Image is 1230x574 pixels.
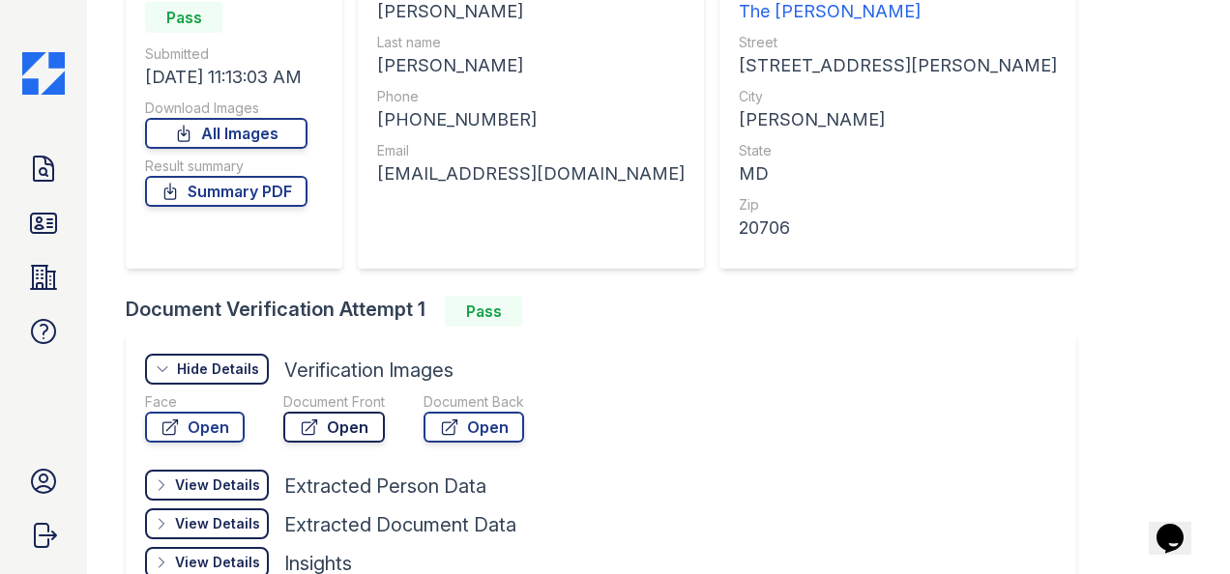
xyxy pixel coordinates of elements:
div: Submitted [145,44,307,64]
div: Face [145,392,245,412]
div: Email [377,141,685,160]
div: Pass [145,2,222,33]
div: 20706 [739,215,1057,242]
a: Summary PDF [145,176,307,207]
iframe: chat widget [1149,497,1211,555]
div: [PERSON_NAME] [739,106,1057,133]
div: Last name [377,33,685,52]
div: [PERSON_NAME] [377,52,685,79]
div: State [739,141,1057,160]
a: Open [424,412,524,443]
div: Extracted Person Data [284,473,486,500]
div: [PHONE_NUMBER] [377,106,685,133]
div: [EMAIL_ADDRESS][DOMAIN_NAME] [377,160,685,187]
div: MD [739,160,1057,187]
div: Zip [739,195,1057,215]
a: All Images [145,118,307,149]
div: Result summary [145,157,307,176]
div: Document Front [283,392,385,412]
div: Phone [377,87,685,106]
div: Document Verification Attempt 1 [126,296,1092,327]
div: Document Back [424,392,524,412]
div: Extracted Document Data [284,511,516,538]
div: Street [739,33,1057,52]
a: Open [145,412,245,443]
div: [DATE] 11:13:03 AM [145,64,307,91]
div: City [739,87,1057,106]
div: View Details [175,475,260,495]
div: View Details [175,514,260,533]
div: Hide Details [177,359,259,379]
img: CE_Icon_Blue-c292c112584629df590d857e76928e9f676e5b41ef8f769ba2f05ee15b207248.png [22,52,65,95]
div: Download Images [145,99,307,118]
div: Verification Images [284,357,454,384]
a: Open [283,412,385,443]
div: [STREET_ADDRESS][PERSON_NAME] [739,52,1057,79]
div: View Details [175,553,260,572]
div: Pass [445,296,522,327]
